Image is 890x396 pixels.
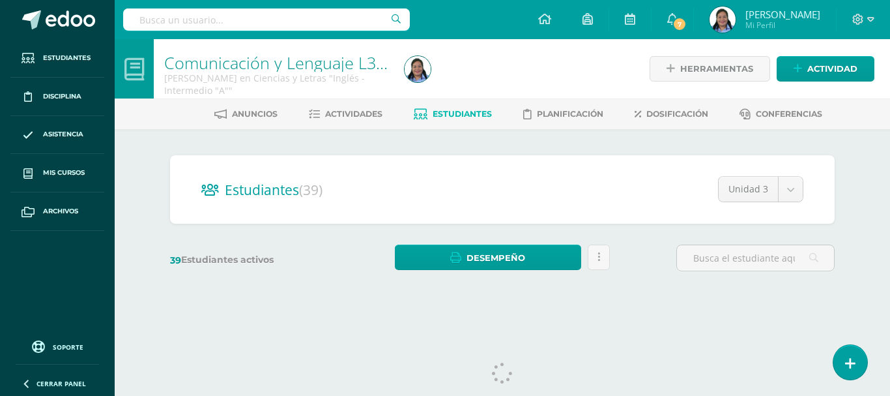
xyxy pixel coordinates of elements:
[745,8,820,21] span: [PERSON_NAME]
[170,254,328,266] label: Estudiantes activos
[523,104,603,125] a: Planificación
[164,72,389,97] div: Quinto Bachillerato en Ciencias y Letras 'Inglés - Intermedio "A"'
[719,177,803,202] a: Unidad 3
[710,7,736,33] img: 7789f009e13315f724d5653bd3ad03c2.png
[123,8,410,31] input: Busca un usuario...
[43,206,78,217] span: Archivos
[728,177,768,202] span: Unidad 3
[53,343,83,352] span: Soporte
[232,109,278,119] span: Anuncios
[756,109,822,119] span: Conferencias
[10,39,104,78] a: Estudiantes
[677,245,834,271] input: Busca el estudiante aquí...
[646,109,708,119] span: Dosificación
[325,109,382,119] span: Actividades
[10,192,104,231] a: Archivos
[739,104,822,125] a: Conferencias
[10,116,104,155] a: Asistencia
[43,129,83,140] span: Asistencia
[635,104,708,125] a: Dosificación
[433,109,492,119] span: Estudiantes
[672,17,687,31] span: 7
[214,104,278,125] a: Anuncios
[299,181,323,199] span: (39)
[807,57,857,81] span: Actividad
[10,78,104,116] a: Disciplina
[16,337,99,355] a: Soporte
[777,56,874,82] a: Actividad
[164,52,440,74] a: Comunicación y Lenguaje L3, Inglés 5
[405,56,431,82] img: 7789f009e13315f724d5653bd3ad03c2.png
[36,379,86,388] span: Cerrar panel
[164,53,389,72] h1: Comunicación y Lenguaje L3, Inglés 5
[43,91,81,102] span: Disciplina
[10,154,104,192] a: Mis cursos
[414,104,492,125] a: Estudiantes
[225,181,323,199] span: Estudiantes
[745,20,820,31] span: Mi Perfil
[537,109,603,119] span: Planificación
[43,168,85,178] span: Mis cursos
[680,57,753,81] span: Herramientas
[467,246,525,270] span: Desempeño
[170,254,181,266] span: 39
[309,104,382,125] a: Actividades
[43,53,91,63] span: Estudiantes
[650,56,770,82] a: Herramientas
[395,245,581,270] a: Desempeño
